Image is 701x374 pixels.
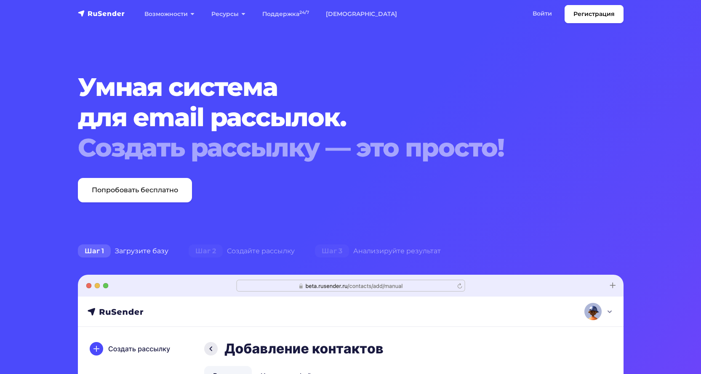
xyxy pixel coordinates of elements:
[203,5,254,23] a: Ресурсы
[78,133,577,163] div: Создать рассылку — это просто!
[305,243,451,260] div: Анализируйте результат
[136,5,203,23] a: Возможности
[78,72,577,163] h1: Умная система для email рассылок.
[179,243,305,260] div: Создайте рассылку
[565,5,624,23] a: Регистрация
[315,244,349,258] span: Шаг 3
[317,5,405,23] a: [DEMOGRAPHIC_DATA]
[254,5,317,23] a: Поддержка24/7
[524,5,560,22] a: Войти
[78,9,125,18] img: RuSender
[189,244,223,258] span: Шаг 2
[78,178,192,202] a: Попробовать бесплатно
[68,243,179,260] div: Загрузите базу
[78,244,111,258] span: Шаг 1
[299,10,309,15] sup: 24/7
